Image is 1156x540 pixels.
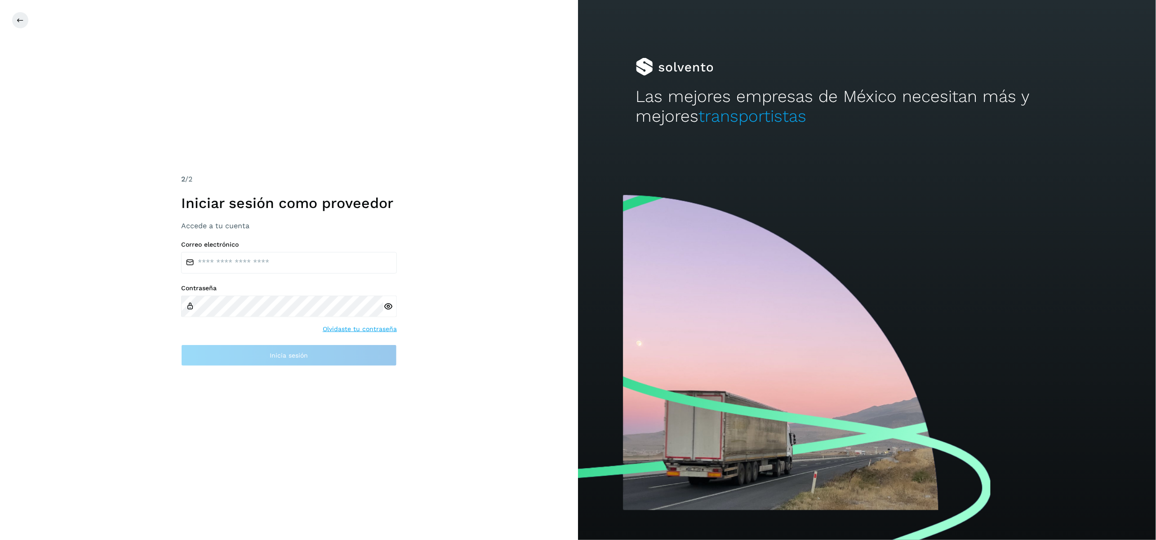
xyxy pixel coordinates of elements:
h1: Iniciar sesión como proveedor [181,195,397,212]
label: Correo electrónico [181,241,397,248]
h2: Las mejores empresas de México necesitan más y mejores [636,87,1098,127]
span: transportistas [699,106,807,126]
h3: Accede a tu cuenta [181,221,397,230]
a: Olvidaste tu contraseña [323,324,397,334]
span: 2 [181,175,185,183]
div: /2 [181,174,397,185]
button: Inicia sesión [181,345,397,366]
label: Contraseña [181,284,397,292]
span: Inicia sesión [270,352,308,359]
